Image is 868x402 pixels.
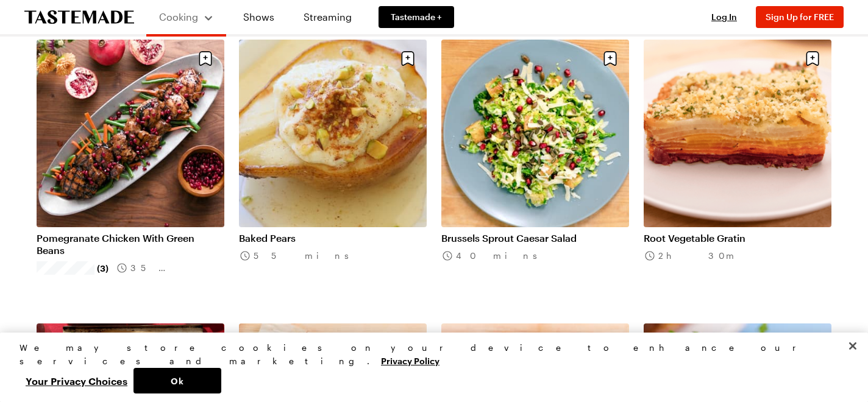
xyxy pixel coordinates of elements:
a: Root Vegetable Gratin [644,232,831,244]
a: Tastemade + [379,6,454,28]
a: Baked Pears [239,232,427,244]
a: More information about your privacy, opens in a new tab [381,354,439,366]
span: Cooking [159,11,198,23]
a: To Tastemade Home Page [24,10,134,24]
button: Save recipe [599,331,622,354]
span: Tastemade + [391,11,442,23]
button: Save recipe [801,331,824,354]
button: Save recipe [396,331,419,354]
button: Save recipe [801,47,824,70]
button: Save recipe [194,47,217,70]
button: Save recipe [599,47,622,70]
button: Save recipe [194,331,217,354]
button: Cooking [158,5,214,29]
button: Log In [700,11,749,23]
div: Privacy [20,341,838,393]
a: Pomegranate Chicken With Green Beans [37,232,224,256]
span: Sign Up for FREE [766,12,834,22]
span: Log In [711,12,737,22]
button: Save recipe [396,47,419,70]
div: We may store cookies on your device to enhance our services and marketing. [20,341,838,368]
button: Close [839,333,866,359]
button: Your Privacy Choices [20,368,133,393]
button: Sign Up for FREE [756,6,844,28]
a: Brussels Sprout Caesar Salad [441,232,629,244]
button: Ok [133,368,221,393]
